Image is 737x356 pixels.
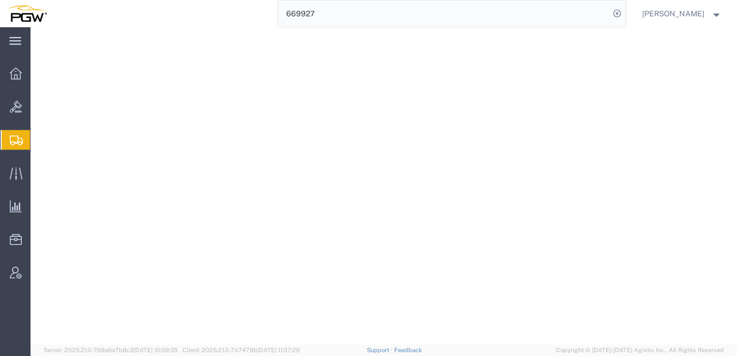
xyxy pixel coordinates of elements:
[8,5,47,22] img: logo
[394,347,422,353] a: Feedback
[134,347,178,353] span: [DATE] 10:09:35
[367,347,394,353] a: Support
[278,1,609,27] input: Search for shipment number, reference number
[556,346,724,355] span: Copyright © [DATE]-[DATE] Agistix Inc., All Rights Reserved
[31,27,737,345] iframe: FS Legacy Container
[44,347,178,353] span: Server: 2025.21.0-769a9a7b8c3
[642,8,704,20] span: Ksenia Gushchina-Kerecz
[183,347,300,353] span: Client: 2025.21.0-7d7479b
[257,347,300,353] span: [DATE] 11:37:29
[642,7,722,20] button: [PERSON_NAME]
